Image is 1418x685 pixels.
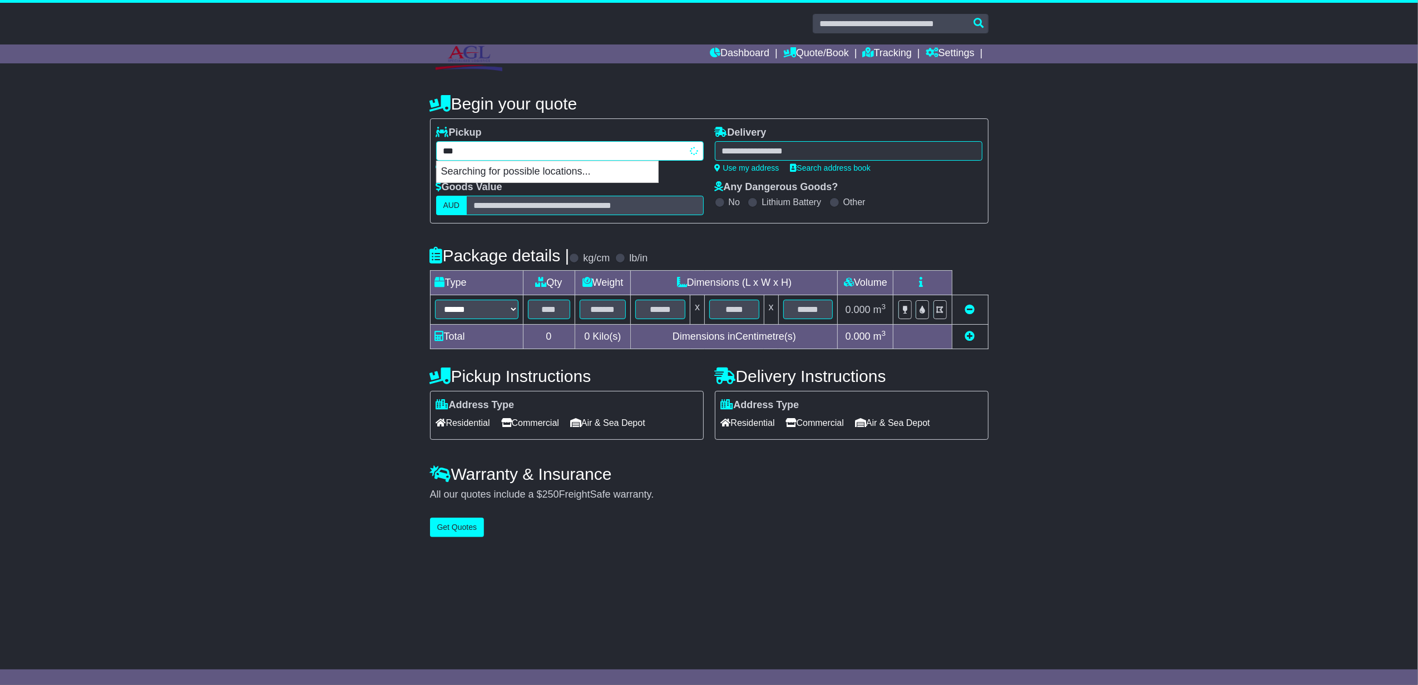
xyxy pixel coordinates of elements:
[430,489,989,501] div: All our quotes include a $ FreightSafe warranty.
[436,399,515,411] label: Address Type
[721,414,775,431] span: Residential
[764,295,778,325] td: x
[786,414,844,431] span: Commercial
[430,246,570,265] h4: Package details |
[523,325,575,349] td: 0
[690,295,705,325] td: x
[436,141,704,161] typeahead: Please provide city
[575,325,631,349] td: Kilo(s)
[631,271,838,295] td: Dimensions (L x W x H)
[882,329,886,337] sup: 3
[430,518,485,537] button: Get Quotes
[846,331,871,342] span: 0.000
[710,44,769,63] a: Dashboard
[783,44,849,63] a: Quote/Book
[715,181,838,193] label: Any Dangerous Goods?
[436,196,467,215] label: AUD
[838,271,893,295] td: Volume
[436,127,482,139] label: Pickup
[430,95,989,113] h4: Begin your quote
[715,127,767,139] label: Delivery
[882,302,886,311] sup: 3
[729,197,740,207] label: No
[430,367,704,385] h4: Pickup Instructions
[846,304,871,315] span: 0.000
[863,44,912,63] a: Tracking
[721,399,799,411] label: Address Type
[965,331,975,342] a: Add new item
[843,197,866,207] label: Other
[629,252,648,265] label: lb/in
[430,465,989,483] h4: Warranty & Insurance
[430,325,523,349] td: Total
[436,181,502,193] label: Goods Value
[965,304,975,315] a: Remove this item
[501,414,559,431] span: Commercial
[873,331,886,342] span: m
[570,414,645,431] span: Air & Sea Depot
[584,331,590,342] span: 0
[583,252,610,265] label: kg/cm
[436,414,490,431] span: Residential
[715,163,779,172] a: Use my address
[855,414,930,431] span: Air & Sea Depot
[631,325,838,349] td: Dimensions in Centimetre(s)
[926,44,975,63] a: Settings
[873,304,886,315] span: m
[715,367,989,385] h4: Delivery Instructions
[523,271,575,295] td: Qty
[430,271,523,295] td: Type
[790,163,871,172] a: Search address book
[575,271,631,295] td: Weight
[762,197,821,207] label: Lithium Battery
[437,161,658,182] p: Searching for possible locations...
[542,489,559,500] span: 250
